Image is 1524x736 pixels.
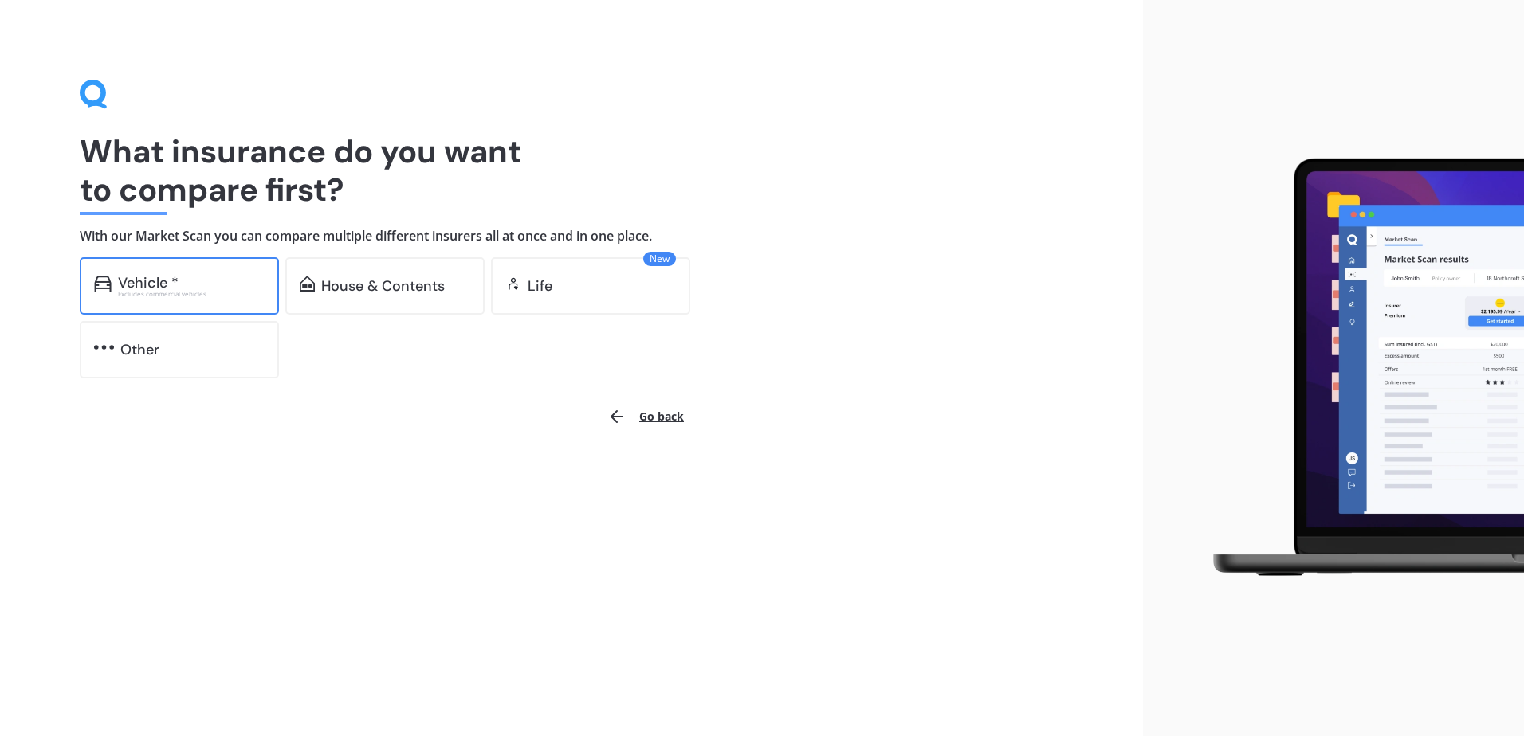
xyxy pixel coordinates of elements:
[120,342,159,358] div: Other
[118,291,265,297] div: Excludes commercial vehicles
[94,339,114,355] img: other.81dba5aafe580aa69f38.svg
[643,252,676,266] span: New
[321,278,445,294] div: House & Contents
[528,278,552,294] div: Life
[118,275,179,291] div: Vehicle *
[505,276,521,292] img: life.f720d6a2d7cdcd3ad642.svg
[598,397,693,436] button: Go back
[80,228,1063,245] h4: With our Market Scan you can compare multiple different insurers all at once and in one place.
[300,276,315,292] img: home-and-contents.b802091223b8502ef2dd.svg
[80,132,1063,209] h1: What insurance do you want to compare first?
[1190,149,1524,587] img: laptop.webp
[94,276,112,292] img: car.f15378c7a67c060ca3f3.svg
